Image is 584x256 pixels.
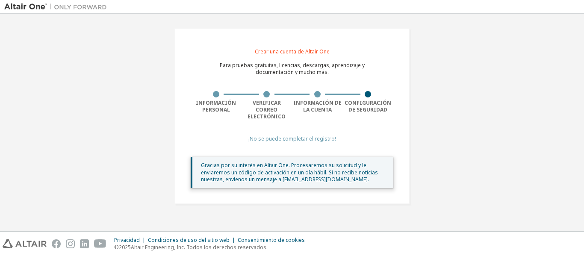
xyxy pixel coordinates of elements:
font: Configuración de seguridad [345,99,391,113]
font: Información personal [196,99,236,113]
img: youtube.svg [94,239,106,248]
font: Información de la cuenta [293,99,342,113]
font: Verificar correo electrónico [248,99,286,120]
font: ¡No se puede completar el registro! [248,135,336,142]
font: documentación y mucho más. [256,68,329,76]
font: © [114,244,119,251]
font: Para pruebas gratuitas, licencias, descargas, aprendizaje y [220,62,365,69]
img: facebook.svg [52,239,61,248]
img: linkedin.svg [80,239,89,248]
font: Condiciones de uso del sitio web [148,236,230,244]
font: Altair Engineering, Inc. Todos los derechos reservados. [131,244,268,251]
img: Altair Uno [4,3,111,11]
img: altair_logo.svg [3,239,47,248]
font: Gracias por su interés en Altair One. Procesaremos su solicitud y le enviaremos un código de acti... [201,162,378,183]
font: Crear una cuenta de Altair One [255,48,330,55]
font: 2025 [119,244,131,251]
font: Privacidad [114,236,140,244]
img: instagram.svg [66,239,75,248]
font: Consentimiento de cookies [238,236,305,244]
